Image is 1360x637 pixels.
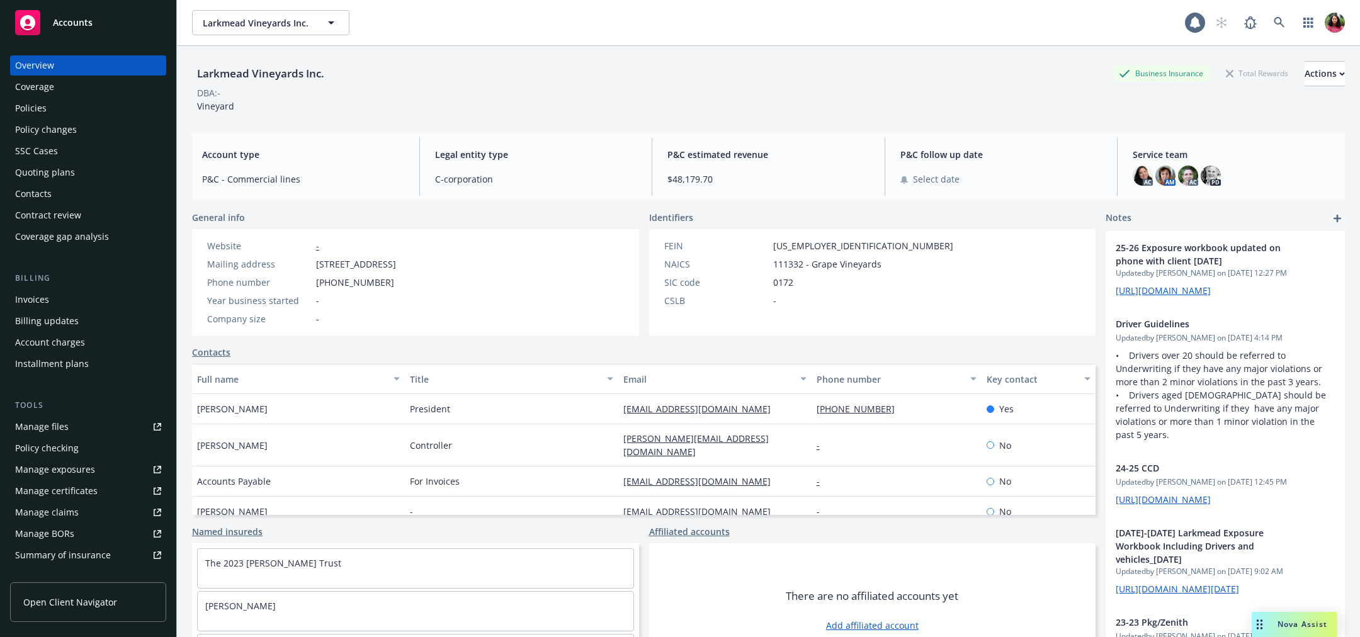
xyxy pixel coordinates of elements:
[15,459,95,480] div: Manage exposures
[15,481,98,501] div: Manage certificates
[192,65,329,82] div: Larkmead Vineyards Inc.
[410,402,450,415] span: President
[192,211,245,224] span: General info
[817,475,830,487] a: -
[1133,148,1335,161] span: Service team
[15,98,47,118] div: Policies
[773,276,793,289] span: 0172
[53,18,93,28] span: Accounts
[1296,10,1321,35] a: Switch app
[202,148,404,161] span: Account type
[773,239,953,252] span: [US_EMPLOYER_IDENTIFICATION_NUMBER]
[10,399,166,412] div: Tools
[10,332,166,352] a: Account charges
[826,619,919,632] a: Add affiliated account
[1116,476,1335,488] span: Updated by [PERSON_NAME] on [DATE] 12:45 PM
[197,373,386,386] div: Full name
[15,227,109,247] div: Coverage gap analysis
[10,354,166,374] a: Installment plans
[10,438,166,458] a: Policy checking
[10,272,166,285] div: Billing
[15,417,69,437] div: Manage files
[1178,166,1198,186] img: photo
[999,439,1011,452] span: No
[812,364,982,394] button: Phone number
[1116,583,1239,595] a: [URL][DOMAIN_NAME][DATE]
[10,502,166,522] a: Manage claims
[10,205,166,225] a: Contract review
[15,184,52,204] div: Contacts
[316,276,394,289] span: [PHONE_NUMBER]
[817,505,830,517] a: -
[1278,619,1327,629] span: Nova Assist
[664,239,768,252] div: FEIN
[10,184,166,204] a: Contacts
[10,290,166,310] a: Invoices
[1252,612,1267,637] div: Drag to move
[10,567,166,587] a: Policy AI ingestions
[900,148,1102,161] span: P&C follow up date
[667,148,870,161] span: P&C estimated revenue
[786,589,958,604] span: There are no affiliated accounts yet
[1116,526,1302,566] span: [DATE]-[DATE] Larkmead Exposure Workbook Including Drivers and vehicles_[DATE]
[10,77,166,97] a: Coverage
[10,55,166,76] a: Overview
[10,545,166,565] a: Summary of insurance
[10,141,166,161] a: SSC Cases
[1325,13,1345,33] img: photo
[1106,231,1345,307] div: 25-26 Exposure workbook updated on phone with client [DATE]Updatedby [PERSON_NAME] on [DATE] 12:2...
[1116,461,1302,475] span: 24-25 CCD
[410,475,460,488] span: For Invoices
[1113,65,1210,81] div: Business Insurance
[435,172,637,186] span: C-corporation
[10,459,166,480] a: Manage exposures
[1106,211,1131,226] span: Notes
[15,524,74,544] div: Manage BORs
[1116,241,1302,268] span: 25-26 Exposure workbook updated on phone with client [DATE]
[1106,451,1345,516] div: 24-25 CCDUpdatedby [PERSON_NAME] on [DATE] 12:45 PM[URL][DOMAIN_NAME]
[316,294,319,307] span: -
[1267,10,1292,35] a: Search
[410,439,452,452] span: Controller
[982,364,1096,394] button: Key contact
[205,600,276,612] a: [PERSON_NAME]
[197,100,234,112] span: Vineyard
[667,172,870,186] span: $48,179.70
[15,120,77,140] div: Policy changes
[207,294,311,307] div: Year business started
[817,403,905,415] a: [PHONE_NUMBER]
[1133,166,1153,186] img: photo
[192,346,230,359] a: Contacts
[1201,166,1221,186] img: photo
[197,475,271,488] span: Accounts Payable
[202,172,404,186] span: P&C - Commercial lines
[192,10,349,35] button: Larkmead Vineyards Inc.
[10,162,166,183] a: Quoting plans
[10,98,166,118] a: Policies
[999,505,1011,518] span: No
[316,257,396,271] span: [STREET_ADDRESS]
[623,505,781,517] a: [EMAIL_ADDRESS][DOMAIN_NAME]
[649,211,693,224] span: Identifiers
[1252,612,1337,637] button: Nova Assist
[1330,211,1345,226] a: add
[410,505,413,518] span: -
[15,567,96,587] div: Policy AI ingestions
[1220,65,1295,81] div: Total Rewards
[1116,566,1335,577] span: Updated by [PERSON_NAME] on [DATE] 9:02 AM
[1238,10,1263,35] a: Report a Bug
[15,354,89,374] div: Installment plans
[10,311,166,331] a: Billing updates
[1116,493,1211,505] a: [URL][DOMAIN_NAME]
[773,257,881,271] span: 111332 - Grape Vineyards
[197,505,268,518] span: [PERSON_NAME]
[435,148,637,161] span: Legal entity type
[207,257,311,271] div: Mailing address
[10,5,166,40] a: Accounts
[316,240,319,252] a: -
[1116,349,1335,441] p: • Drivers over 20 should be referred to Underwriting if they have any major violations or more th...
[192,525,263,538] a: Named insureds
[623,373,793,386] div: Email
[999,475,1011,488] span: No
